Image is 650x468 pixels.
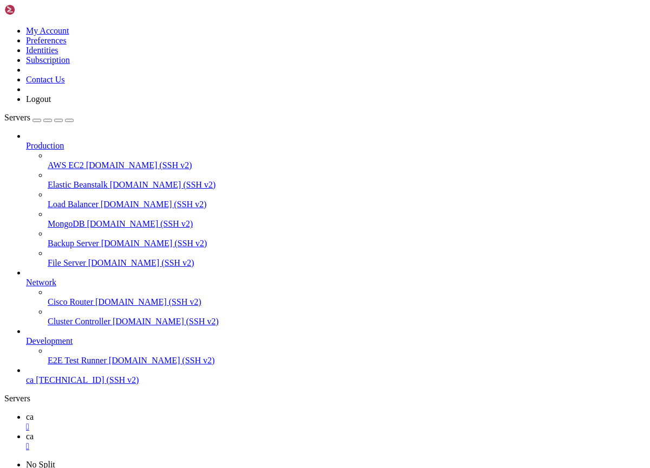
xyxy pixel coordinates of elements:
[48,219,646,229] a: MongoDB [DOMAIN_NAME] (SSH v2)
[26,326,646,366] li: Development
[48,170,646,190] li: Elastic Beanstalk [DOMAIN_NAME] (SSH v2)
[36,375,139,384] span: [TECHNICAL_ID] (SSH v2)
[26,412,646,432] a: ca
[4,139,508,149] x-row: IPv6 address for ens4: [TECHNICAL_ID]
[48,239,99,248] span: Backup Server
[26,432,34,441] span: ca
[26,432,646,451] a: ca
[101,200,207,209] span: [DOMAIN_NAME] (SSH v2)
[4,94,508,104] x-row: Memory usage: 12%
[48,190,646,209] li: Load Balancer [DOMAIN_NAME] (SSH v2)
[4,113,30,122] span: Servers
[48,297,646,307] a: Cisco Router [DOMAIN_NAME] (SSH v2)
[26,336,73,345] span: Development
[26,375,646,385] a: ca [TECHNICAL_ID] (SSH v2)
[26,46,58,55] a: Identities
[26,75,65,84] a: Contact Us
[4,86,508,95] x-row: Usage of /: 4.3% of 154.88GB
[26,366,646,385] li: ca [TECHNICAL_ID] (SSH v2)
[4,284,508,293] x-row: Last login: [DATE] from [TECHNICAL_ID]
[26,94,51,104] a: Logout
[113,317,219,326] span: [DOMAIN_NAME] (SSH v2)
[4,394,646,403] div: Servers
[86,161,192,170] span: [DOMAIN_NAME] (SSH v2)
[48,356,107,365] span: E2E Test Runner
[4,41,508,50] x-row: * Support: [URL][DOMAIN_NAME]
[48,229,646,248] li: Backup Server [DOMAIN_NAME] (SSH v2)
[26,131,646,268] li: Production
[48,307,646,326] li: Cluster Controller [DOMAIN_NAME] (SSH v2)
[48,346,646,366] li: E2E Test Runner [DOMAIN_NAME] (SSH v2)
[48,239,646,248] a: Backup Server [DOMAIN_NAME] (SSH v2)
[48,180,108,189] span: Elastic Beanstalk
[26,412,34,421] span: ca
[26,422,646,432] a: 
[87,219,193,228] span: [DOMAIN_NAME] (SSH v2)
[109,356,215,365] span: [DOMAIN_NAME] (SSH v2)
[26,375,34,384] span: ca
[4,113,74,122] a: Servers
[4,131,508,140] x-row: IPv4 address for ens3: [TECHNICAL_ID]
[4,4,508,14] x-row: Welcome to Ubuntu 22.04.5 LTS (GNU/Linux 5.15.0-153-generic x86_64)
[48,248,646,268] li: File Server [DOMAIN_NAME] (SSH v2)
[4,230,508,239] x-row: To see these additional updates run: apt list --upgradable
[26,336,646,346] a: Development
[26,141,646,151] a: Production
[48,161,646,170] a: AWS EC2 [DOMAIN_NAME] (SSH v2)
[48,209,646,229] li: MongoDB [DOMAIN_NAME] (SSH v2)
[48,297,93,306] span: Cisco Router
[4,185,508,194] x-row: [URL][DOMAIN_NAME]
[88,258,194,267] span: [DOMAIN_NAME] (SSH v2)
[100,293,105,302] div: (21, 32)
[110,180,216,189] span: [DOMAIN_NAME] (SSH v2)
[4,257,508,266] x-row: Learn more about enabling ESM Apps service at [URL][DOMAIN_NAME]
[95,297,201,306] span: [DOMAIN_NAME] (SSH v2)
[4,221,508,230] x-row: 28 updates can be applied immediately.
[4,104,508,113] x-row: Swap usage: 0%
[48,258,86,267] span: File Server
[26,441,646,451] a: 
[26,26,69,35] a: My Account
[4,113,508,122] x-row: Processes: 133
[48,151,646,170] li: AWS EC2 [DOMAIN_NAME] (SSH v2)
[4,4,67,15] img: Shellngn
[4,22,508,31] x-row: * Documentation: [URL][DOMAIN_NAME]
[4,293,508,302] x-row: root@vps-aa7bb566:~#
[48,180,646,190] a: Elastic Beanstalk [DOMAIN_NAME] (SSH v2)
[26,268,646,326] li: Network
[48,356,646,366] a: E2E Test Runner [DOMAIN_NAME] (SSH v2)
[4,59,508,68] x-row: System information as of [DATE]
[48,161,84,170] span: AWS EC2
[26,141,64,150] span: Production
[4,31,508,41] x-row: * Management: [URL][DOMAIN_NAME]
[101,239,207,248] span: [DOMAIN_NAME] (SSH v2)
[4,203,508,212] x-row: Expanded Security Maintenance for Applications is not enabled.
[4,248,508,257] x-row: 9 additional security updates can be applied with ESM Apps.
[48,317,110,326] span: Cluster Controller
[48,317,646,326] a: Cluster Controller [DOMAIN_NAME] (SSH v2)
[26,36,67,45] a: Preferences
[4,158,508,167] x-row: * Strictly confined Kubernetes makes edge and IoT secure. Learn how MicroK8s
[48,200,99,209] span: Load Balancer
[48,258,646,268] a: File Server [DOMAIN_NAME] (SSH v2)
[48,200,646,209] a: Load Balancer [DOMAIN_NAME] (SSH v2)
[48,219,84,228] span: MongoDB
[48,287,646,307] li: Cisco Router [DOMAIN_NAME] (SSH v2)
[4,166,508,176] x-row: just raised the bar for easy, resilient and secure K8s cluster deployment.
[26,278,646,287] a: Network
[26,55,70,65] a: Subscription
[26,278,56,287] span: Network
[4,76,508,86] x-row: System load: 0.0
[4,121,508,131] x-row: Users logged in: 0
